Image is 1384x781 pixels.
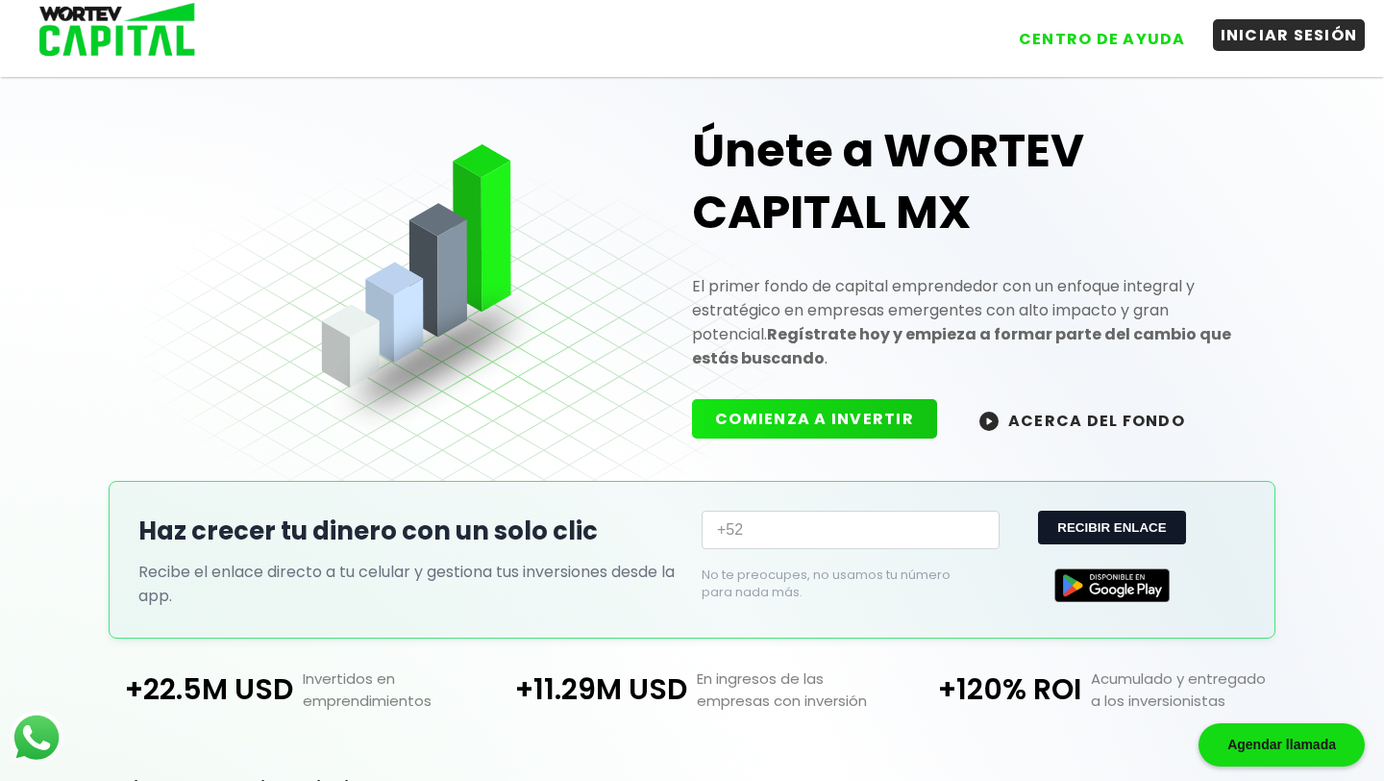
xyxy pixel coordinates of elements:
a: INICIAR SESIÓN [1194,9,1366,55]
button: INICIAR SESIÓN [1213,19,1366,51]
p: El primer fondo de capital emprendedor con un enfoque integral y estratégico en empresas emergent... [692,274,1246,370]
img: Google Play [1054,568,1170,602]
a: CENTRO DE AYUDA [992,9,1194,55]
button: RECIBIR ENLACE [1038,511,1185,544]
p: +120% ROI [889,668,1081,712]
img: logos_whatsapp-icon.242b2217.svg [10,711,63,765]
div: Agendar llamada [1199,723,1365,767]
p: En ingresos de las empresas con inversión [687,668,889,712]
p: No te preocupes, no usamos tu número para nada más. [702,567,969,601]
h1: Únete a WORTEV CAPITAL MX [692,120,1246,243]
button: COMIENZA A INVERTIR [692,399,937,439]
h2: Haz crecer tu dinero con un solo clic [138,513,682,550]
strong: Regístrate hoy y empieza a formar parte del cambio que estás buscando [692,323,1231,369]
p: Invertidos en emprendimientos [293,668,495,712]
img: wortev-capital-acerca-del-fondo [979,412,999,431]
p: Acumulado y entregado a los inversionistas [1081,668,1283,712]
button: ACERCA DEL FONDO [956,399,1208,441]
p: +11.29M USD [495,668,687,712]
button: CENTRO DE AYUDA [1011,23,1194,55]
a: COMIENZA A INVERTIR [692,408,956,430]
p: +22.5M USD [100,668,292,712]
p: Recibe el enlace directo a tu celular y gestiona tus inversiones desde la app. [138,560,682,608]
